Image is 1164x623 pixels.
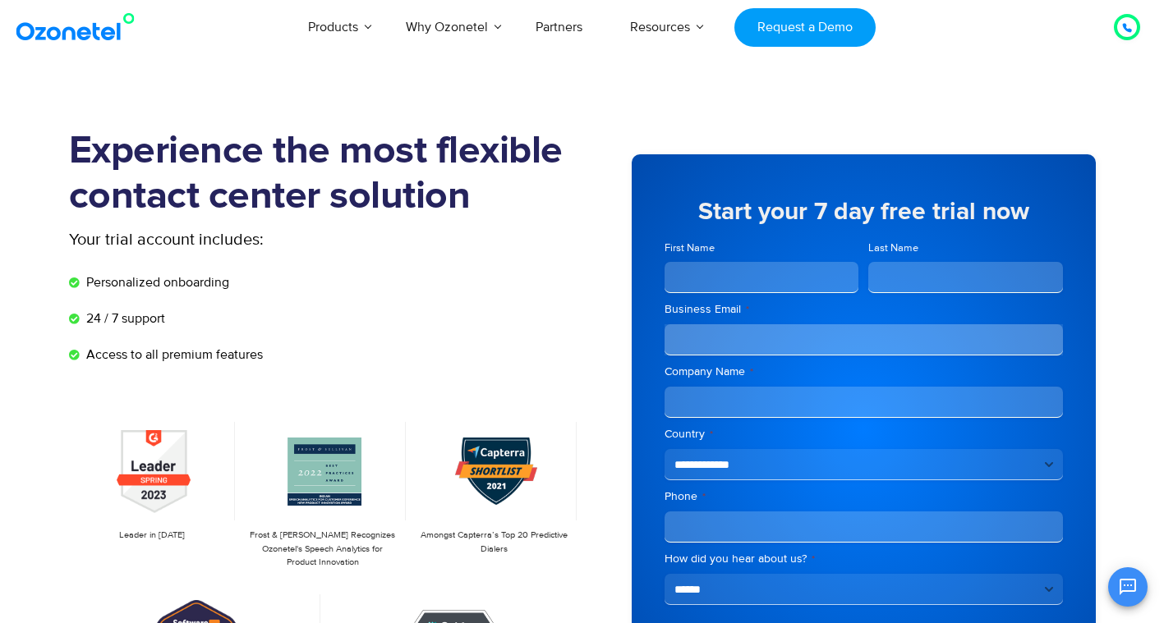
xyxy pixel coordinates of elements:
label: Business Email [665,301,1063,318]
label: Country [665,426,1063,442]
span: Access to all premium features [82,345,263,364]
p: Amongst Capterra’s Top 20 Predictive Dialers [419,529,568,556]
h1: Experience the most flexible contact center solution [69,129,582,219]
span: Personalized onboarding [82,273,229,292]
label: First Name [665,240,859,256]
p: Your trial account includes: [69,227,459,252]
label: Last Name [868,240,1063,256]
label: How did you hear about us? [665,551,1063,567]
label: Company Name [665,364,1063,380]
h5: Start your 7 day free trial now [665,199,1063,224]
p: Frost & [PERSON_NAME] Recognizes Ozonetel's Speech Analytics for Product Innovation [248,529,398,570]
button: Open chat [1108,567,1148,607]
span: 24 / 7 support [82,309,165,328]
label: Phone [665,488,1063,505]
p: Leader in [DATE] [77,529,227,543]
a: Request a Demo [734,8,875,47]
